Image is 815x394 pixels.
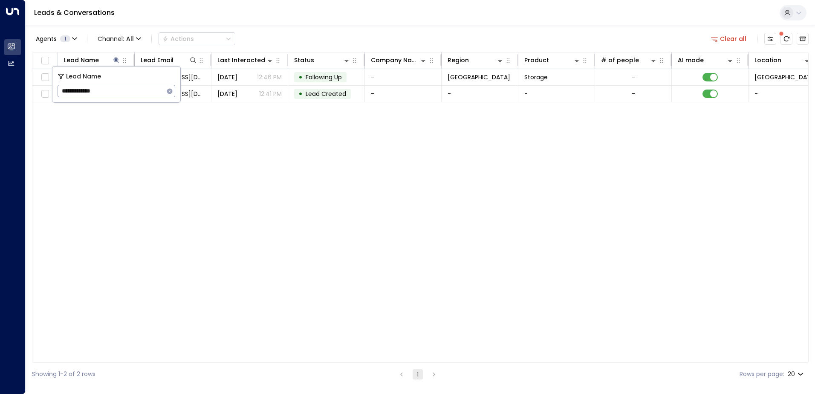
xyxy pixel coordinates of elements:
td: - [518,86,595,102]
button: page 1 [413,369,423,380]
div: Status [294,55,351,65]
div: • [298,87,303,101]
div: Showing 1-2 of 2 rows [32,370,95,379]
button: Channel:All [94,33,145,45]
td: - [365,86,442,102]
div: Last Interacted [217,55,265,65]
div: Location [754,55,781,65]
label: Rows per page: [740,370,784,379]
button: Agents1 [32,33,80,45]
div: AI mode [678,55,704,65]
span: Berkshire [448,73,510,81]
div: Location [754,55,811,65]
td: - [365,69,442,85]
div: Region [448,55,504,65]
a: Leads & Conversations [34,8,115,17]
div: • [298,70,303,84]
div: Company Name [371,55,428,65]
div: Status [294,55,314,65]
span: 1 [60,35,70,42]
div: Region [448,55,469,65]
div: Lead Name [64,55,99,65]
div: - [632,73,635,81]
div: # of people [601,55,658,65]
td: - [442,86,518,102]
div: Actions [162,35,194,43]
div: Lead Email [141,55,197,65]
div: 20 [788,368,805,380]
div: Last Interacted [217,55,274,65]
span: Lead Created [306,90,346,98]
div: Company Name [371,55,419,65]
div: AI mode [678,55,734,65]
button: Archived Leads [797,33,809,45]
button: Clear all [708,33,750,45]
span: Storage [524,73,548,81]
span: Toggle select row [40,72,50,83]
button: Actions [159,32,235,45]
span: All [126,35,134,42]
div: - [632,90,635,98]
span: Yesterday [217,73,237,81]
div: Product [524,55,549,65]
span: Oct 01, 2025 [217,90,237,98]
span: Agents [36,36,57,42]
div: Product [524,55,581,65]
span: Toggle select all [40,55,50,66]
p: 12:41 PM [259,90,282,98]
nav: pagination navigation [396,369,439,380]
span: Toggle select row [40,89,50,99]
p: 12:46 PM [257,73,282,81]
div: # of people [601,55,639,65]
span: Channel: [94,33,145,45]
div: Button group with a nested menu [159,32,235,45]
span: Following Up [306,73,342,81]
span: Lead Name [66,72,101,81]
div: Lead Name [64,55,121,65]
button: Customize [764,33,776,45]
div: Lead Email [141,55,173,65]
span: There are new threads available. Refresh the grid to view the latest updates. [780,33,792,45]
